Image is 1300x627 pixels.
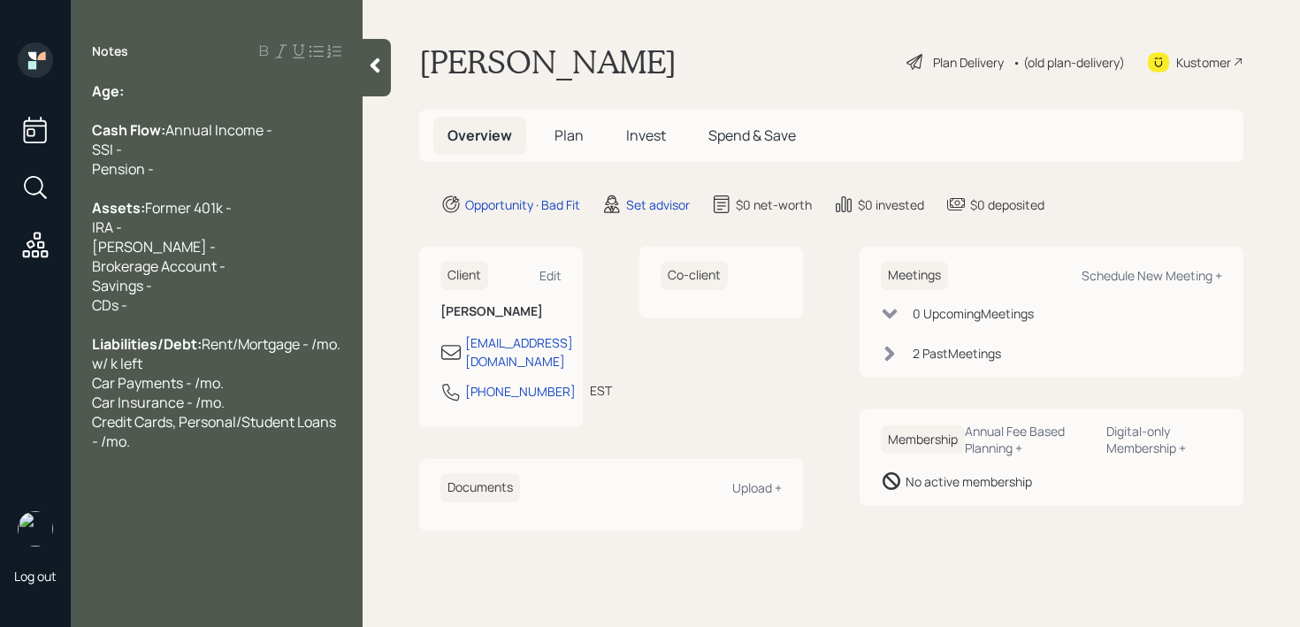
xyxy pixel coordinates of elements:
div: Upload + [732,479,782,496]
div: $0 deposited [970,195,1044,214]
span: Overview [447,126,512,145]
h6: Meetings [881,261,948,290]
div: Digital-only Membership + [1106,423,1222,456]
div: 2 Past Meeting s [913,344,1001,363]
span: Spend & Save [708,126,796,145]
div: Set advisor [626,195,690,214]
h6: [PERSON_NAME] [440,304,562,319]
span: Rent/Mortgage - /mo. w/ k left Car Payments - /mo. Car Insurance - /mo. Credit Cards, Personal/St... [92,334,343,451]
span: Invest [626,126,666,145]
label: Notes [92,42,128,60]
div: EST [590,381,612,400]
div: Edit [539,267,562,284]
h6: Membership [881,425,965,455]
h1: [PERSON_NAME] [419,42,677,81]
div: Kustomer [1176,53,1231,72]
div: Plan Delivery [933,53,1004,72]
span: Assets: [92,198,145,218]
div: [PHONE_NUMBER] [465,382,576,401]
div: Schedule New Meeting + [1082,267,1222,284]
img: retirable_logo.png [18,511,53,547]
span: Annual Income - SSI - Pension - [92,120,272,179]
span: Cash Flow: [92,120,165,140]
div: $0 invested [858,195,924,214]
div: $0 net-worth [736,195,812,214]
div: No active membership [906,472,1032,491]
div: • (old plan-delivery) [1013,53,1125,72]
div: Annual Fee Based Planning + [965,423,1092,456]
span: Age: [92,81,124,101]
h6: Client [440,261,488,290]
h6: Co-client [661,261,728,290]
div: Log out [14,568,57,585]
div: [EMAIL_ADDRESS][DOMAIN_NAME] [465,333,573,371]
span: Plan [554,126,584,145]
div: Opportunity · Bad Fit [465,195,580,214]
h6: Documents [440,473,520,502]
div: 0 Upcoming Meeting s [913,304,1034,323]
span: Liabilities/Debt: [92,334,202,354]
span: Former 401k - IRA - [PERSON_NAME] - Brokerage Account - Savings - CDs - [92,198,232,315]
